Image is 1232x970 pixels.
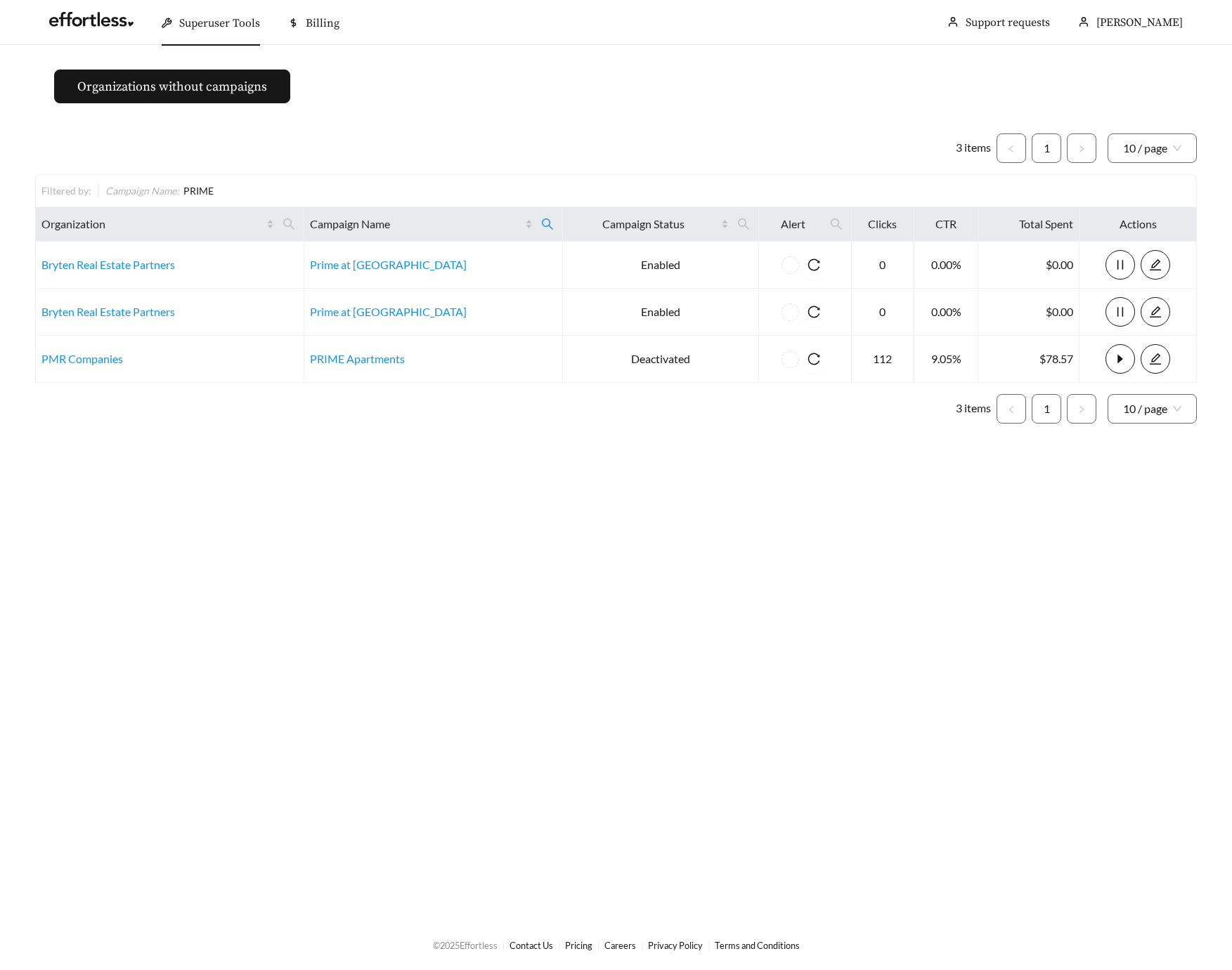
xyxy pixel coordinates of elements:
[914,336,979,383] td: 9.05%
[1032,133,1061,163] li: 1
[306,16,339,30] span: Billing
[1123,134,1181,162] span: 10 / page
[41,183,98,198] div: Filtered by:
[1141,258,1169,271] span: edit
[852,336,914,383] td: 112
[41,258,175,271] a: Bryten Real Estate Partners
[1108,394,1197,424] div: Page Size
[536,213,559,235] span: search
[310,216,521,232] span: Campaign Name
[1106,306,1134,318] span: pause
[852,242,914,289] td: 0
[648,940,703,951] a: Privacy Policy
[956,133,991,163] li: 3 items
[1096,15,1183,30] span: [PERSON_NAME]
[737,218,750,230] span: search
[978,289,1079,336] td: $0.00
[1141,258,1170,271] a: edit
[1067,133,1096,163] li: Next Page
[830,218,843,230] span: search
[1123,395,1181,423] span: 10 / page
[41,305,175,318] a: Bryten Real Estate Partners
[310,258,467,271] a: Prime at [GEOGRAPHIC_DATA]
[563,336,760,383] td: Deactivated
[997,133,1026,163] button: left
[54,70,290,103] button: Organizations without campaigns
[799,344,829,374] button: reload
[310,352,405,365] a: PRIME Apartments
[799,297,829,327] button: reload
[1007,145,1016,153] span: left
[565,940,592,951] a: Pricing
[1141,352,1170,365] a: edit
[1032,394,1061,424] li: 1
[1105,250,1135,280] button: pause
[510,940,553,951] a: Contact Us
[978,207,1079,242] th: Total Spent
[1105,297,1135,327] button: pause
[541,218,554,230] span: search
[1141,344,1170,374] button: edit
[914,242,979,289] td: 0.00%
[41,352,123,365] a: PMR Companies
[1007,405,1016,414] span: left
[1032,395,1061,423] a: 1
[1108,133,1197,163] div: Page Size
[77,77,267,96] span: Organizations without campaigns
[799,258,829,271] span: reload
[41,216,264,232] span: Organization
[966,15,1050,30] a: Support requests
[765,216,822,232] span: Alert
[1067,394,1096,424] li: Next Page
[978,336,1079,383] td: $78.57
[1141,250,1170,280] button: edit
[1141,353,1169,365] span: edit
[852,207,914,242] th: Clicks
[956,394,991,424] li: 3 items
[799,250,829,280] button: reload
[183,185,214,197] span: PRIME
[1067,133,1096,163] button: right
[1032,134,1061,162] a: 1
[1106,353,1134,365] span: caret-right
[978,242,1079,289] td: $0.00
[1106,258,1134,271] span: pause
[997,133,1026,163] li: Previous Page
[1141,305,1170,318] a: edit
[569,216,719,232] span: Campaign Status
[1105,344,1135,374] button: caret-right
[179,16,260,30] span: Superuser Tools
[277,213,301,235] span: search
[1077,405,1086,414] span: right
[715,940,800,951] a: Terms and Conditions
[604,940,636,951] a: Careers
[997,394,1026,424] button: left
[1079,207,1197,242] th: Actions
[563,242,760,289] td: Enabled
[1067,394,1096,424] button: right
[433,940,498,951] span: © 2025 Effortless
[563,289,760,336] td: Enabled
[283,218,295,230] span: search
[914,207,979,242] th: CTR
[852,289,914,336] td: 0
[997,394,1026,424] li: Previous Page
[1141,297,1170,327] button: edit
[914,289,979,336] td: 0.00%
[799,306,829,318] span: reload
[1077,145,1086,153] span: right
[105,185,179,197] span: Campaign Name :
[310,305,467,318] a: Prime at [GEOGRAPHIC_DATA]
[1141,306,1169,318] span: edit
[824,213,848,235] span: search
[732,213,756,235] span: search
[799,353,829,365] span: reload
